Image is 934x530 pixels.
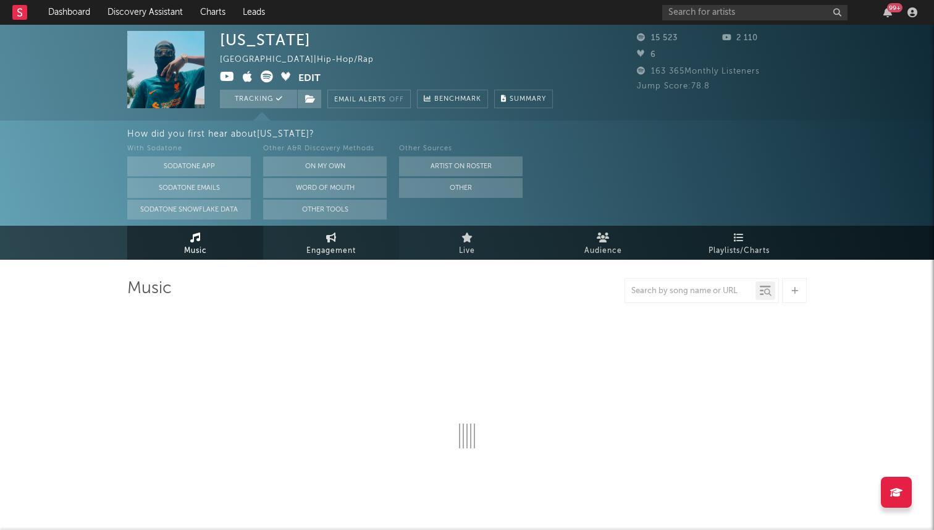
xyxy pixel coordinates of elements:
button: Word Of Mouth [263,178,387,198]
a: Engagement [263,226,399,260]
span: 2 110 [722,34,758,42]
button: 99+ [883,7,892,17]
a: Audience [535,226,671,260]
em: Off [389,96,404,103]
div: 99 + [887,3,902,12]
a: Music [127,226,263,260]
span: Audience [584,244,622,259]
span: Engagement [306,244,356,259]
div: [US_STATE] [220,31,311,49]
span: Music [184,244,207,259]
button: Sodatone Emails [127,178,251,198]
button: Edit [298,71,321,86]
button: Other [399,178,523,198]
a: Live [399,226,535,260]
div: How did you first hear about [US_STATE] ? [127,127,934,142]
span: Playlists/Charts [709,244,770,259]
button: Summary [494,90,553,108]
a: Benchmark [417,90,488,108]
div: Other A&R Discovery Methods [263,142,387,156]
button: Sodatone App [127,156,251,176]
span: 6 [637,51,656,59]
a: Playlists/Charts [671,226,807,260]
span: 163 365 Monthly Listeners [637,67,760,75]
span: 15 523 [637,34,678,42]
span: Live [459,244,475,259]
button: Artist on Roster [399,156,523,176]
span: Benchmark [434,92,481,107]
button: On My Own [263,156,387,176]
button: Tracking [220,90,297,108]
input: Search by song name or URL [625,286,755,296]
input: Search for artists [662,5,848,20]
button: Sodatone Snowflake Data [127,200,251,220]
button: Email AlertsOff [327,90,411,108]
div: [GEOGRAPHIC_DATA] | Hip-Hop/Rap [220,53,388,67]
div: Other Sources [399,142,523,156]
button: Other Tools [263,200,387,220]
span: Jump Score: 78.8 [637,82,710,90]
span: Summary [510,96,546,103]
div: With Sodatone [127,142,251,156]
